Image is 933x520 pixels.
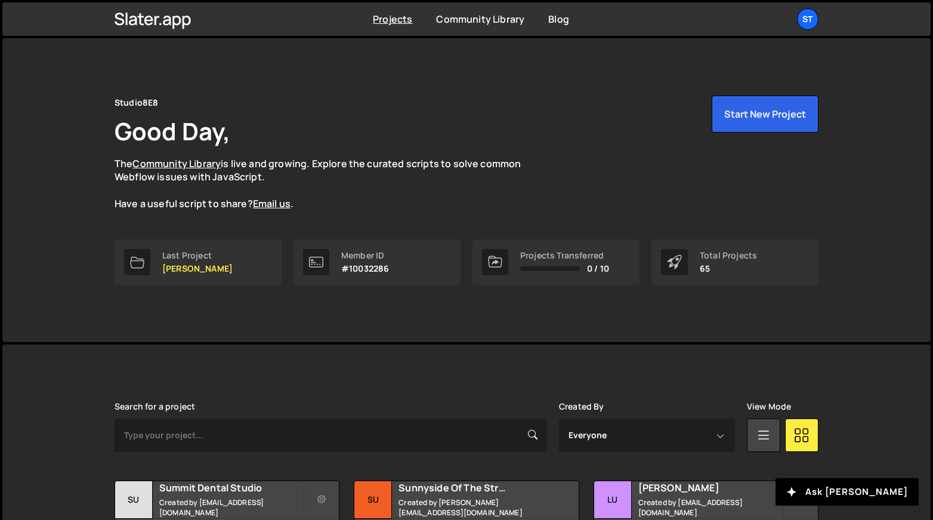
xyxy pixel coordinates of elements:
label: Search for a project [115,402,195,411]
h2: Sunnyside Of The Street Pediatric Dentistry [398,481,542,494]
div: Lu [594,481,632,519]
button: Ask [PERSON_NAME] [776,478,919,506]
small: Created by [EMAIL_ADDRESS][DOMAIN_NAME] [638,497,782,518]
h1: Good Day, [115,115,230,147]
p: The is live and growing. Explore the curated scripts to solve common Webflow issues with JavaScri... [115,157,544,211]
button: Start New Project [712,96,818,133]
div: Last Project [162,251,233,260]
small: Created by [EMAIL_ADDRESS][DOMAIN_NAME] [159,497,303,518]
span: 0 / 10 [587,264,609,273]
a: Projects [373,13,412,26]
div: Total Projects [700,251,757,260]
div: Member ID [341,251,389,260]
div: Projects Transferred [520,251,609,260]
p: #10032286 [341,264,389,273]
p: 65 [700,264,757,273]
a: Community Library [436,13,524,26]
a: Email us [253,197,291,210]
a: Blog [548,13,569,26]
a: Last Project [PERSON_NAME] [115,239,282,285]
h2: Summit Dental Studio [159,481,303,494]
small: Created by [PERSON_NAME][EMAIL_ADDRESS][DOMAIN_NAME] [398,497,542,518]
div: Su [354,481,392,519]
p: [PERSON_NAME] [162,264,233,273]
label: View Mode [747,402,791,411]
a: St [797,8,818,30]
a: Community Library [132,157,221,170]
h2: [PERSON_NAME] [638,481,782,494]
div: Su [115,481,153,519]
div: Studio8E8 [115,96,158,110]
input: Type your project... [115,419,547,452]
label: Created By [559,402,604,411]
